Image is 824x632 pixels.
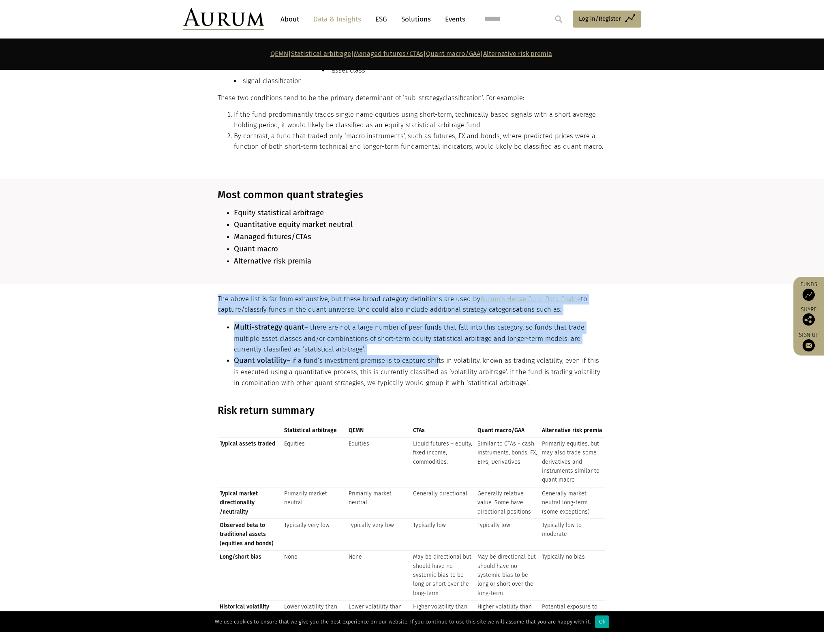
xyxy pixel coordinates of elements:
a: Solutions [397,12,435,27]
span: Multi-strategy quant [234,323,304,332]
td: Generally relative value. Some have directional positions [475,487,540,518]
p: These two conditions tend to be the primary determinant of ‘ classification’. For example: [218,93,605,103]
div: Share [797,307,820,326]
li: By contrast, a fund that traded only ‘macro instruments’, such as futures, FX and bonds, where pr... [234,131,605,152]
td: Typical assets traded [218,437,282,487]
a: Funds [797,281,820,301]
a: QEMN [270,50,288,58]
span: sub-strategy [405,94,443,102]
td: Long/short bias [218,551,282,600]
td: Typically low [411,519,475,551]
span: Statistical arbitrage [284,427,337,434]
td: Typically no bias [540,551,604,600]
a: Sign up [797,332,820,351]
a: About [276,12,303,27]
a: Log in/Register [573,11,641,28]
span: Alternative risk premia [542,427,602,434]
img: Access Funds [803,289,815,301]
h3: Risk return summary [218,405,605,417]
a: Data & Insights [309,12,365,27]
li: – if a fund’s investment premise is to capture shifts in volatility, known as trading volatility,... [234,355,605,388]
td: Typically low to moderate [540,519,604,551]
img: Sign up to our newsletter [803,339,815,351]
span: Managed futures/CTAs [234,232,311,241]
td: Primarily market neutral [347,487,411,518]
a: Events [441,12,465,27]
div: Ok [595,615,609,628]
span: QEMN [349,427,364,434]
td: Equities [282,437,347,487]
li: signal classification [234,76,605,86]
td: None [347,551,411,600]
td: Typical market directionality /neutrality [218,487,282,518]
span: Quantitative equity market neutral [234,220,353,229]
td: None [282,551,347,600]
a: Aurum’s Hedge Fund Data Engine [480,295,581,303]
td: Typically very low [282,519,347,551]
td: Primarily equities, but may also trade some derivatives and instruments similar to quant macro [540,437,604,487]
td: May be directional but should have no systemic bias to be long or short over the long-term [475,551,540,600]
td: May be directional but should have no systemic bias to be long or short over the long-term [411,551,475,600]
h3: Most common quant strategies [218,189,605,201]
span: Quant macro/GAA [477,427,524,434]
img: Share this post [803,313,815,326]
li: asset class [234,65,605,76]
b: Equity statistical arbitrage [234,208,324,217]
p: The above list is far from exhaustive, but these broad category definitions are used by to captur... [218,294,605,315]
span: Quant macro [234,244,278,253]
img: Aurum [183,8,264,30]
span: Quant volatility [234,356,287,365]
td: Typically very low [347,519,411,551]
td: Generally market neutral long-term (some exceptions) [540,487,604,518]
td: Primarily market neutral [282,487,347,518]
li: – there are not a large number of peer funds that fall into this category, so funds that trade mu... [234,321,605,355]
td: Generally directional [411,487,475,518]
a: Quant macro/GAA [426,50,480,58]
span: CTAs [413,427,425,434]
td: Liquid futures – equity, fixed income, commodities. [411,437,475,487]
td: Typically low [475,519,540,551]
a: ESG [371,12,391,27]
span: Log in/Register [579,14,621,24]
input: Submit [550,11,567,27]
li: If the fund predominantly trades single name equities using short-term, technically based signals... [234,109,605,131]
td: Similar to CTAs + cash instruments, bonds, FX, ETFs, Derivatives [475,437,540,487]
a: Managed futures/CTAs [354,50,423,58]
a: Alternative risk premia [483,50,552,58]
strong: | | | | [270,50,552,58]
td: Equities [347,437,411,487]
td: Observed beta to traditional assets (equities and bonds) [218,519,282,551]
span: Alternative risk premia [234,257,311,266]
a: Statistical arbitrage [291,50,351,58]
